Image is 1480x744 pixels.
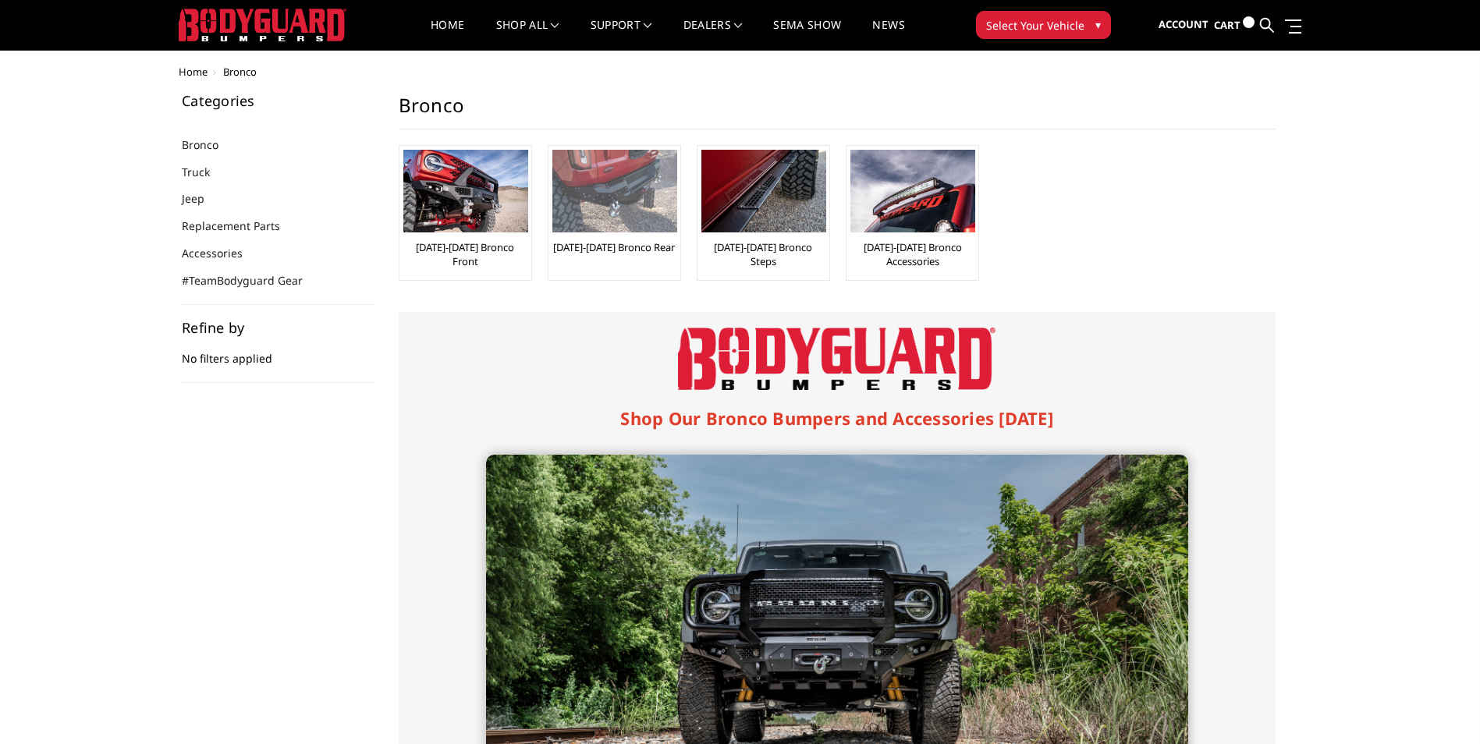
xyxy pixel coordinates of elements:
[683,19,743,50] a: Dealers
[182,321,375,383] div: No filters applied
[872,19,904,50] a: News
[1095,16,1101,33] span: ▾
[553,240,675,254] a: [DATE]-[DATE] Bronco Rear
[179,9,346,41] img: BODYGUARD BUMPERS
[431,19,464,50] a: Home
[1214,18,1240,32] span: Cart
[496,19,559,50] a: shop all
[179,65,208,79] a: Home
[701,240,825,268] a: [DATE]-[DATE] Bronco Steps
[399,94,1276,129] h1: Bronco
[403,240,527,268] a: [DATE]-[DATE] Bronco Front
[182,272,322,289] a: #TeamBodyguard Gear
[182,321,375,335] h5: Refine by
[223,65,257,79] span: Bronco
[486,406,1188,431] h1: Shop Our Bronco Bumpers and Accessories [DATE]
[591,19,652,50] a: Support
[182,94,375,108] h5: Categories
[182,136,238,153] a: Bronco
[976,11,1111,39] button: Select Your Vehicle
[1214,4,1255,47] a: Cart
[182,245,262,261] a: Accessories
[986,17,1084,34] span: Select Your Vehicle
[182,218,300,234] a: Replacement Parts
[1159,17,1208,31] span: Account
[773,19,841,50] a: SEMA Show
[1159,4,1208,46] a: Account
[182,164,229,180] a: Truck
[678,328,996,390] img: Bodyguard Bumpers Logo
[182,190,224,207] a: Jeep
[850,240,974,268] a: [DATE]-[DATE] Bronco Accessories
